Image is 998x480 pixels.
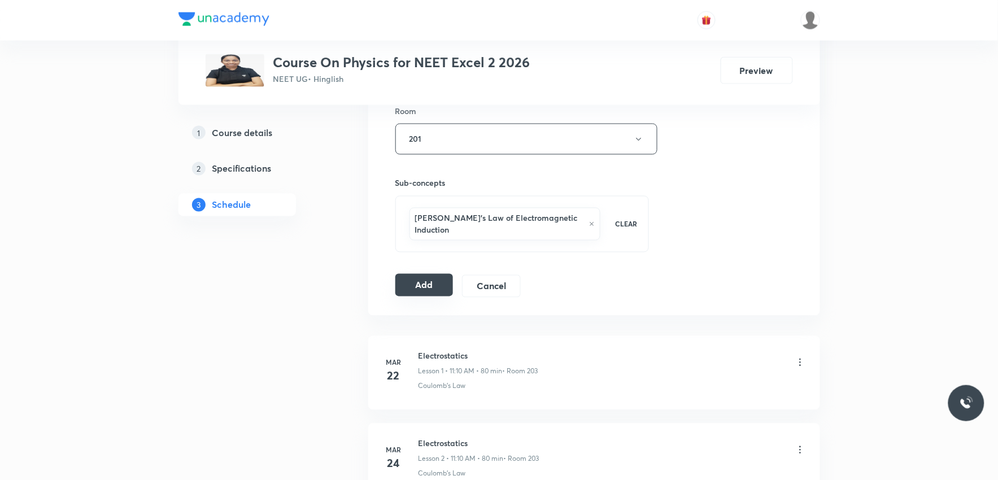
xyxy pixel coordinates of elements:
h5: Course details [212,126,273,139]
h6: [PERSON_NAME]'s Law of Electromagnetic Induction [415,212,584,236]
p: NEET UG • Hinglish [273,73,530,85]
a: Company Logo [178,12,269,29]
p: 2 [192,162,206,176]
p: • Room 203 [504,454,539,464]
button: 201 [395,124,657,155]
a: 2Specifications [178,158,332,180]
button: Preview [721,57,793,84]
p: • Room 203 [503,366,538,377]
p: 3 [192,198,206,212]
p: Coulomb's Law [419,381,466,391]
h4: 24 [382,455,405,472]
p: 1 [192,126,206,139]
button: avatar [698,11,716,29]
h6: Room [395,105,417,117]
img: 93f3d4e13ec34f58ae303f7c67eb1d1b.jpg [206,54,264,87]
h6: Sub-concepts [395,177,650,189]
img: ttu [960,396,973,410]
h6: Mar [382,445,405,455]
h6: Mar [382,357,405,368]
p: Lesson 2 • 11:10 AM • 80 min [419,454,504,464]
h4: 22 [382,368,405,385]
h3: Course On Physics for NEET Excel 2 2026 [273,54,530,71]
p: Coulomb's Law [419,469,466,479]
a: 1Course details [178,121,332,144]
img: Company Logo [178,12,269,26]
img: avatar [701,15,712,25]
p: Lesson 1 • 11:10 AM • 80 min [419,366,503,377]
button: Cancel [462,275,520,298]
h6: Electrostatics [419,438,539,450]
button: Add [395,274,454,296]
h5: Specifications [212,162,272,176]
h5: Schedule [212,198,251,212]
h6: Electrostatics [419,350,538,362]
p: CLEAR [615,219,637,229]
img: Arvind Bhargav [801,11,820,30]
